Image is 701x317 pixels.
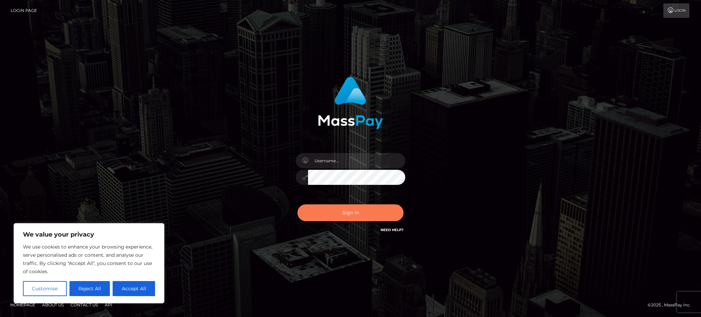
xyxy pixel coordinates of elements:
[102,300,115,310] a: API
[69,281,110,296] button: Reject All
[23,281,67,296] button: Customise
[113,281,155,296] button: Accept All
[39,300,66,310] a: About Us
[308,153,405,168] input: Username...
[663,3,689,18] a: Login
[381,228,404,232] a: Need Help?
[297,204,404,221] button: Sign in
[8,300,38,310] a: Homepage
[23,230,155,239] p: We value your privacy
[68,300,101,310] a: Contact Us
[14,223,164,303] div: We value your privacy
[648,301,696,309] div: © 2025 , MassPay Inc.
[318,77,383,129] img: MassPay Login
[11,3,37,18] a: Login Page
[23,243,155,276] p: We use cookies to enhance your browsing experience, serve personalised ads or content, and analys...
